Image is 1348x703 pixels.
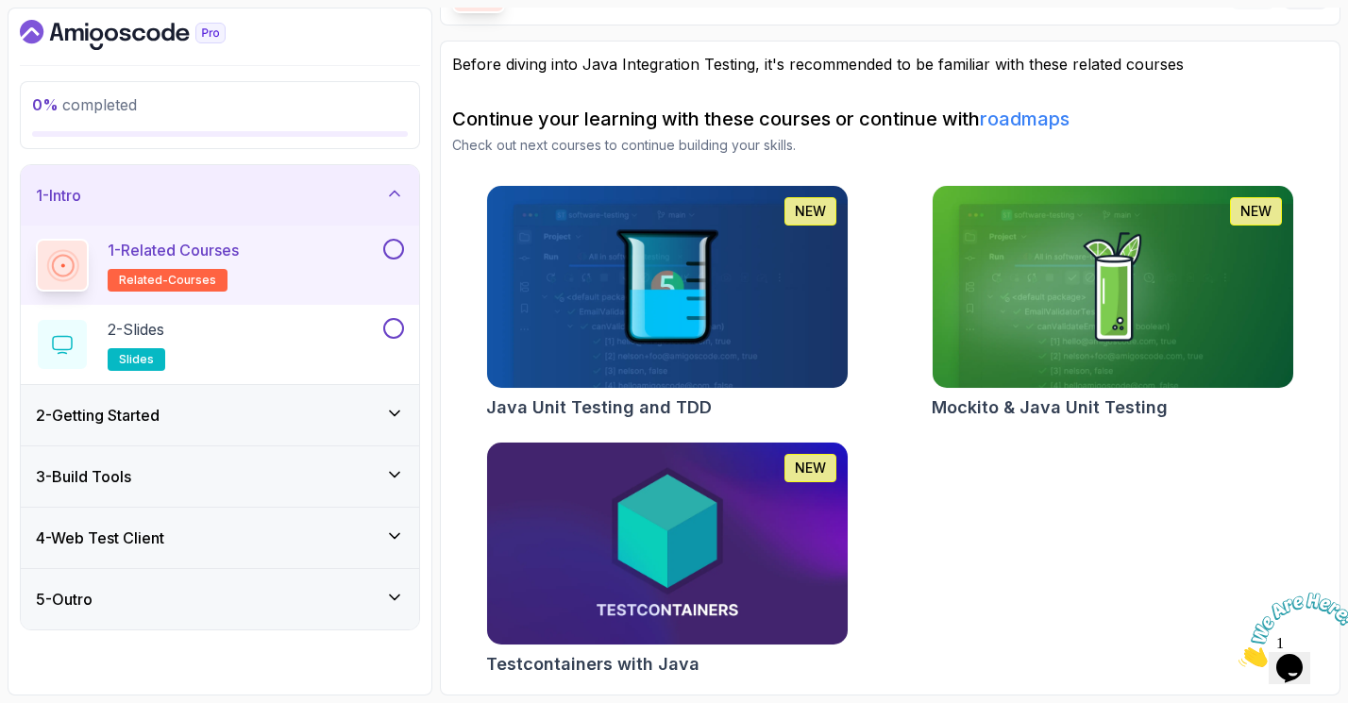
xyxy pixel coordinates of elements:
[108,318,164,341] p: 2 - Slides
[36,404,160,427] h3: 2 - Getting Started
[21,569,419,629] button: 5-Outro
[487,186,848,388] img: Java Unit Testing and TDD card
[36,465,131,488] h3: 3 - Build Tools
[36,239,404,292] button: 1-Related Coursesrelated-courses
[20,20,269,50] a: Dashboard
[36,588,93,611] h3: 5 - Outro
[452,136,1328,155] p: Check out next courses to continue building your skills.
[119,273,216,288] span: related-courses
[932,185,1294,421] a: Mockito & Java Unit Testing cardNEWMockito & Java Unit Testing
[933,186,1293,388] img: Mockito & Java Unit Testing card
[1240,202,1272,221] p: NEW
[795,202,826,221] p: NEW
[486,185,849,421] a: Java Unit Testing and TDD cardNEWJava Unit Testing and TDD
[36,527,164,549] h3: 4 - Web Test Client
[487,443,848,644] img: Testcontainers with Java card
[980,108,1070,130] a: roadmaps
[21,385,419,445] button: 2-Getting Started
[8,8,125,82] img: Chat attention grabber
[486,394,712,421] h2: Java Unit Testing and TDD
[452,53,1328,75] p: Before diving into Java Integration Testing, it's recommended to be familiar with these related c...
[108,239,239,261] p: 1 - Related Courses
[32,95,59,114] span: 0 %
[486,651,699,678] h2: Testcontainers with Java
[8,8,15,24] span: 1
[452,106,1328,132] h2: Continue your learning with these courses or continue with
[795,459,826,477] p: NEW
[36,318,404,371] button: 2-Slidesslides
[21,446,419,507] button: 3-Build Tools
[119,352,154,367] span: slides
[486,442,849,678] a: Testcontainers with Java cardNEWTestcontainers with Java
[36,184,81,207] h3: 1 - Intro
[21,508,419,568] button: 4-Web Test Client
[32,95,137,114] span: completed
[932,394,1168,421] h2: Mockito & Java Unit Testing
[21,165,419,226] button: 1-Intro
[1231,585,1348,675] iframe: chat widget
